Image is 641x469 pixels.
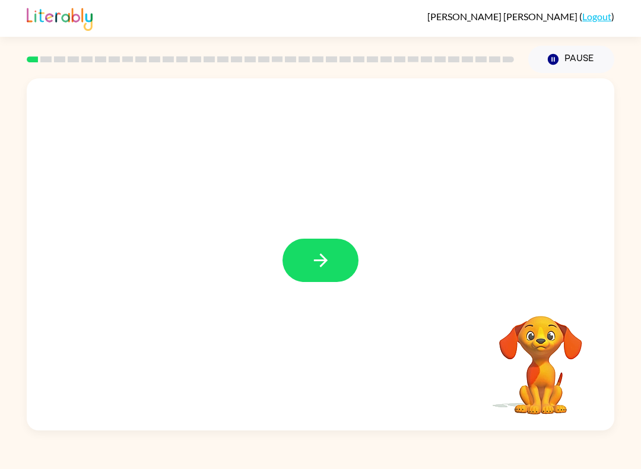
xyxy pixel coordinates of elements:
button: Pause [528,46,614,73]
img: Literably [27,5,93,31]
div: ( ) [427,11,614,22]
span: [PERSON_NAME] [PERSON_NAME] [427,11,579,22]
a: Logout [582,11,611,22]
video: Your browser must support playing .mp4 files to use Literably. Please try using another browser. [481,297,600,416]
